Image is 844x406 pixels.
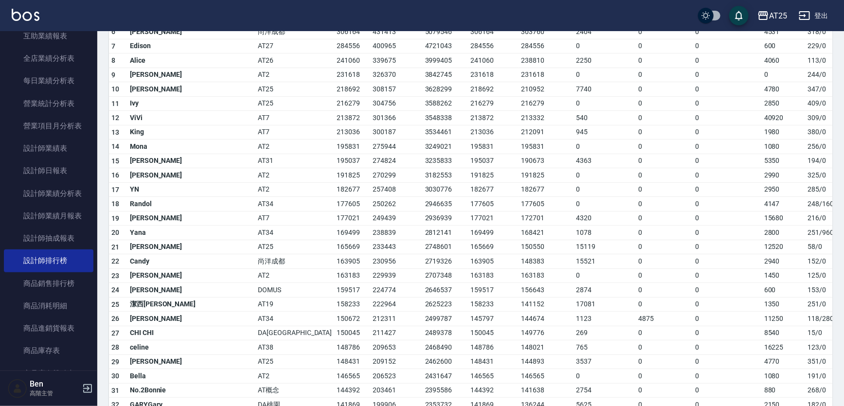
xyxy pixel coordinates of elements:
[4,249,93,272] a: 設計師排行榜
[255,125,334,140] td: AT7
[693,39,762,53] td: 0
[334,182,370,197] td: 182677
[468,39,519,53] td: 284556
[762,39,806,53] td: 600
[111,200,120,208] span: 18
[255,240,334,254] td: AT25
[370,268,423,283] td: 229939
[636,297,693,312] td: 0
[370,211,423,226] td: 249439
[4,339,93,362] a: 商品庫存表
[370,283,423,298] td: 224774
[693,211,762,226] td: 0
[30,379,79,389] h5: Ben
[255,268,334,283] td: AT2
[693,283,762,298] td: 0
[468,197,519,212] td: 177605
[127,68,255,82] td: [PERSON_NAME]
[370,25,423,39] td: 431413
[636,312,693,326] td: 4875
[111,85,120,93] span: 10
[255,82,334,97] td: AT25
[423,39,468,53] td: 4721043
[127,96,255,111] td: Ivy
[4,362,93,385] a: 商品庫存盤點表
[574,226,636,240] td: 1078
[762,125,806,140] td: 1980
[636,140,693,154] td: 0
[334,197,370,212] td: 177605
[370,53,423,68] td: 339675
[574,197,636,212] td: 0
[574,297,636,312] td: 17081
[111,71,115,79] span: 9
[574,182,636,197] td: 0
[334,25,370,39] td: 306164
[762,226,806,240] td: 2800
[423,154,468,168] td: 3235833
[423,25,468,39] td: 5079546
[127,211,255,226] td: [PERSON_NAME]
[334,125,370,140] td: 213036
[111,28,115,35] span: 6
[574,82,636,97] td: 7740
[111,128,120,136] span: 13
[4,295,93,317] a: 商品消耗明細
[423,268,468,283] td: 2707348
[574,53,636,68] td: 2250
[574,168,636,183] td: 0
[127,240,255,254] td: [PERSON_NAME]
[423,68,468,82] td: 3842745
[111,42,115,50] span: 7
[519,283,574,298] td: 156643
[762,96,806,111] td: 2850
[574,154,636,168] td: 4363
[334,283,370,298] td: 159517
[127,168,255,183] td: [PERSON_NAME]
[795,7,832,25] button: 登出
[423,82,468,97] td: 3628299
[762,53,806,68] td: 4060
[636,268,693,283] td: 0
[255,53,334,68] td: AT26
[519,125,574,140] td: 212091
[693,25,762,39] td: 0
[693,254,762,269] td: 0
[468,68,519,82] td: 231618
[127,182,255,197] td: YN
[636,125,693,140] td: 0
[255,312,334,326] td: AT34
[468,96,519,111] td: 216279
[334,154,370,168] td: 195037
[519,182,574,197] td: 182677
[519,240,574,254] td: 150550
[729,6,749,25] button: save
[12,9,39,21] img: Logo
[519,39,574,53] td: 284556
[468,283,519,298] td: 159517
[255,154,334,168] td: AT31
[370,68,423,82] td: 326370
[255,197,334,212] td: AT34
[468,268,519,283] td: 163183
[636,283,693,298] td: 0
[468,125,519,140] td: 213036
[519,154,574,168] td: 190673
[334,211,370,226] td: 177021
[370,168,423,183] td: 270299
[423,53,468,68] td: 3999405
[334,268,370,283] td: 163183
[636,96,693,111] td: 0
[693,111,762,125] td: 0
[636,82,693,97] td: 0
[111,114,120,122] span: 12
[468,154,519,168] td: 195037
[519,226,574,240] td: 168421
[111,186,120,194] span: 17
[127,39,255,53] td: Edison
[693,240,762,254] td: 0
[30,389,79,398] p: 高階主管
[693,297,762,312] td: 0
[111,214,120,222] span: 19
[468,53,519,68] td: 241060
